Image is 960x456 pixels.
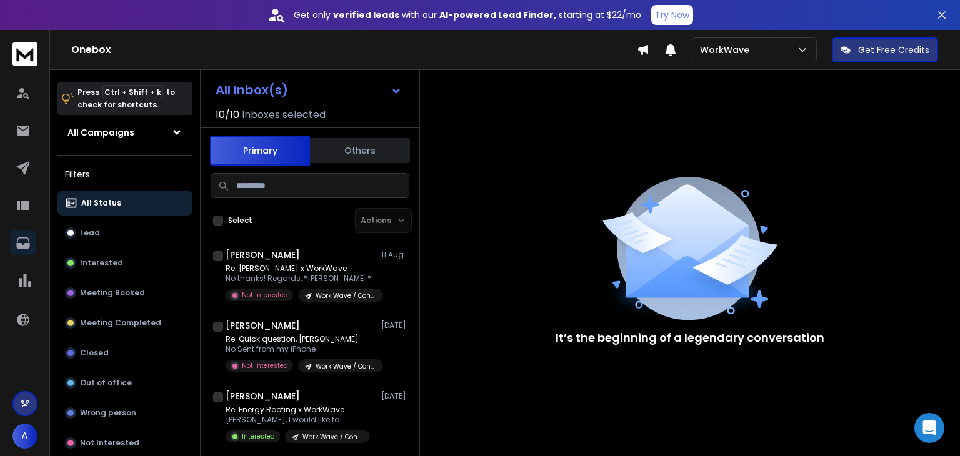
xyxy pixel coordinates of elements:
p: Get only with our starting at $22/mo [294,9,641,21]
button: All Campaigns [57,120,192,145]
p: Press to check for shortcuts. [77,86,175,111]
h1: All Inbox(s) [216,84,288,96]
button: Meeting Booked [57,280,192,305]
span: Ctrl + Shift + k [102,85,163,99]
p: No Sent from my iPhone [226,344,376,354]
button: Get Free Credits [832,37,938,62]
p: No thanks! Regards, *[PERSON_NAME]* [226,274,376,284]
p: [DATE] [381,320,409,330]
p: Not Interested [242,361,288,370]
p: Lead [80,228,100,238]
p: Work Wave / Construction / 11-50 [302,432,362,442]
p: Meeting Completed [80,318,161,328]
p: Not Interested [80,438,139,448]
button: A [12,424,37,449]
button: Try Now [651,5,693,25]
strong: AI-powered Lead Finder, [439,9,556,21]
p: Work Wave / Construction / 11-50 [316,362,376,371]
button: Primary [210,136,310,166]
button: Closed [57,340,192,365]
p: Re: Energy Roofing x WorkWave [226,405,370,415]
p: Meeting Booked [80,288,145,298]
h3: Inboxes selected [242,107,326,122]
p: 11 Aug [381,250,409,260]
button: Wrong person [57,400,192,425]
button: Interested [57,250,192,275]
p: [PERSON_NAME], I would like to [226,415,370,425]
span: 10 / 10 [216,107,239,122]
p: Not Interested [242,290,288,300]
h1: [PERSON_NAME] [226,319,300,332]
h1: Onebox [71,42,637,57]
p: Closed [80,348,109,358]
h1: All Campaigns [67,126,134,139]
p: [DATE] [381,391,409,401]
h1: [PERSON_NAME] [226,249,300,261]
p: Re: [PERSON_NAME] x WorkWave [226,264,376,274]
button: Meeting Completed [57,310,192,335]
p: WorkWave [700,44,754,56]
h1: [PERSON_NAME] [226,390,300,402]
p: It’s the beginning of a legendary conversation [556,329,824,347]
strong: verified leads [333,9,399,21]
h3: Filters [57,166,192,183]
p: All Status [81,198,121,208]
button: Not Interested [57,430,192,455]
label: Select [228,216,252,226]
button: All Inbox(s) [206,77,412,102]
p: Work Wave / Construction / 11-50 [316,291,376,300]
div: Open Intercom Messenger [914,413,944,443]
p: Interested [80,258,123,268]
button: Others [310,137,410,164]
p: Interested [242,432,275,441]
p: Out of office [80,378,132,388]
img: logo [12,42,37,66]
p: Get Free Credits [858,44,929,56]
button: All Status [57,191,192,216]
button: Lead [57,221,192,245]
p: Try Now [655,9,689,21]
p: Wrong person [80,408,136,418]
button: Out of office [57,370,192,395]
p: Re: Quick question, [PERSON_NAME] [226,334,376,344]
